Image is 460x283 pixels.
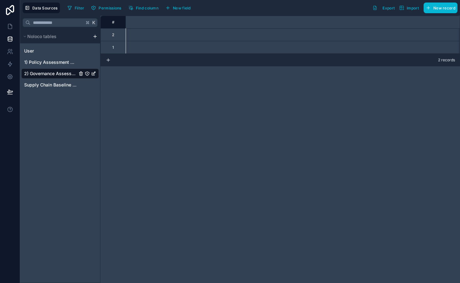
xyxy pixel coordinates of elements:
span: K [92,20,96,25]
span: Permissions [99,6,121,10]
a: Permissions [89,3,126,13]
button: Find column [126,3,161,13]
span: 2 records [438,58,455,63]
span: New record [433,6,455,10]
span: Import [407,6,419,10]
button: Data Sources [23,3,60,13]
button: Permissions [89,3,123,13]
span: Filter [75,6,84,10]
button: Import [397,3,421,13]
span: Data Sources [32,6,58,10]
div: 2 [112,32,114,37]
button: Export [370,3,397,13]
span: Find column [136,6,158,10]
div: # [105,20,121,25]
button: Filter [65,3,87,13]
button: New record [424,3,457,13]
span: Export [382,6,395,10]
span: New field [173,6,191,10]
button: New field [163,3,193,13]
a: New record [421,3,457,13]
div: 1 [112,45,114,50]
